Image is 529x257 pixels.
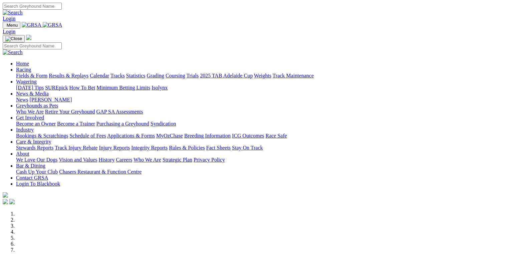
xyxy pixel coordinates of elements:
[16,73,47,78] a: Fields & Form
[3,49,23,55] img: Search
[3,10,23,16] img: Search
[152,85,168,90] a: Isolynx
[16,133,526,139] div: Industry
[16,79,37,84] a: Wagering
[16,73,526,79] div: Racing
[16,97,28,102] a: News
[3,22,20,29] button: Toggle navigation
[134,157,161,163] a: Who We Are
[16,85,526,91] div: Wagering
[254,73,271,78] a: Weights
[16,121,56,126] a: Become an Owner
[16,115,44,120] a: Get Involved
[16,61,29,66] a: Home
[16,133,68,139] a: Bookings & Scratchings
[3,16,15,21] a: Login
[99,145,130,151] a: Injury Reports
[16,97,526,103] div: News & Media
[16,157,526,163] div: About
[16,109,526,115] div: Greyhounds as Pets
[3,35,25,42] button: Toggle navigation
[16,127,34,133] a: Industry
[96,85,150,90] a: Minimum Betting Limits
[96,109,143,114] a: GAP SA Assessments
[5,36,22,41] img: Close
[16,103,58,108] a: Greyhounds as Pets
[43,22,62,28] img: GRSA
[16,145,53,151] a: Stewards Reports
[194,157,225,163] a: Privacy Policy
[59,169,142,175] a: Chasers Restaurant & Function Centre
[186,73,199,78] a: Trials
[16,169,526,175] div: Bar & Dining
[29,97,72,102] a: [PERSON_NAME]
[156,133,183,139] a: MyOzChase
[45,85,68,90] a: SUREpick
[16,181,60,187] a: Login To Blackbook
[16,121,526,127] div: Get Involved
[96,121,149,126] a: Purchasing a Greyhound
[126,73,146,78] a: Statistics
[169,145,205,151] a: Rules & Policies
[16,157,57,163] a: We Love Our Dogs
[151,121,176,126] a: Syndication
[90,73,109,78] a: Calendar
[232,145,263,151] a: Stay On Track
[26,35,31,40] img: logo-grsa-white.png
[59,157,97,163] a: Vision and Values
[16,175,48,181] a: Contact GRSA
[16,67,31,72] a: Racing
[184,133,231,139] a: Breeding Information
[166,73,185,78] a: Coursing
[9,199,15,204] img: twitter.svg
[200,73,253,78] a: 2025 TAB Adelaide Cup
[49,73,88,78] a: Results & Replays
[57,121,95,126] a: Become a Trainer
[147,73,164,78] a: Grading
[131,145,168,151] a: Integrity Reports
[69,133,106,139] a: Schedule of Fees
[45,109,95,114] a: Retire Your Greyhound
[116,157,132,163] a: Careers
[69,85,95,90] a: How To Bet
[16,145,526,151] div: Care & Integrity
[3,199,8,204] img: facebook.svg
[16,169,58,175] a: Cash Up Your Club
[16,91,49,96] a: News & Media
[107,133,155,139] a: Applications & Forms
[110,73,125,78] a: Tracks
[98,157,114,163] a: History
[16,109,44,114] a: Who We Are
[232,133,264,139] a: ICG Outcomes
[206,145,231,151] a: Fact Sheets
[55,145,97,151] a: Track Injury Rebate
[3,192,8,198] img: logo-grsa-white.png
[3,3,62,10] input: Search
[3,42,62,49] input: Search
[16,85,44,90] a: [DATE] Tips
[3,29,15,34] a: Login
[7,23,18,28] span: Menu
[16,139,51,145] a: Care & Integrity
[265,133,287,139] a: Race Safe
[16,151,29,157] a: About
[16,163,45,169] a: Bar & Dining
[22,22,41,28] img: GRSA
[273,73,314,78] a: Track Maintenance
[163,157,192,163] a: Strategic Plan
